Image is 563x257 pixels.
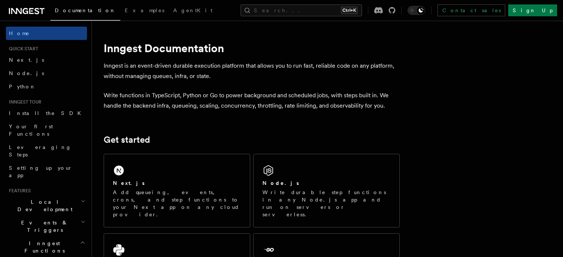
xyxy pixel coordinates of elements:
[125,7,164,13] span: Examples
[6,106,87,120] a: Install the SDK
[6,216,87,237] button: Events & Triggers
[6,27,87,40] a: Home
[262,179,299,187] h2: Node.js
[50,2,120,21] a: Documentation
[9,110,86,116] span: Install the SDK
[341,7,358,14] kbd: Ctrl+K
[6,80,87,93] a: Python
[6,53,87,67] a: Next.js
[6,188,31,194] span: Features
[6,195,87,216] button: Local Development
[508,4,557,16] a: Sign Up
[6,67,87,80] a: Node.js
[9,165,73,178] span: Setting up your app
[438,4,505,16] a: Contact sales
[104,61,400,81] p: Inngest is an event-driven durable execution platform that allows you to run fast, reliable code ...
[9,70,44,76] span: Node.js
[55,7,116,13] span: Documentation
[9,84,36,89] span: Python
[6,120,87,141] a: Your first Functions
[113,189,241,218] p: Add queueing, events, crons, and step functions to your Next app on any cloud provider.
[6,99,41,105] span: Inngest tour
[408,6,425,15] button: Toggle dark mode
[120,2,169,20] a: Examples
[9,144,71,158] span: Leveraging Steps
[6,161,87,182] a: Setting up your app
[169,2,217,20] a: AgentKit
[6,46,38,52] span: Quick start
[113,179,145,187] h2: Next.js
[253,154,400,227] a: Node.jsWrite durable step functions in any Node.js app and run on servers or serverless.
[9,30,30,37] span: Home
[262,189,391,218] p: Write durable step functions in any Node.js app and run on servers or serverless.
[104,135,150,145] a: Get started
[9,57,44,63] span: Next.js
[104,90,400,111] p: Write functions in TypeScript, Python or Go to power background and scheduled jobs, with steps bu...
[9,124,53,137] span: Your first Functions
[241,4,362,16] button: Search...Ctrl+K
[104,154,250,227] a: Next.jsAdd queueing, events, crons, and step functions to your Next app on any cloud provider.
[6,240,80,254] span: Inngest Functions
[6,141,87,161] a: Leveraging Steps
[6,198,81,213] span: Local Development
[104,41,400,55] h1: Inngest Documentation
[173,7,212,13] span: AgentKit
[6,219,81,234] span: Events & Triggers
